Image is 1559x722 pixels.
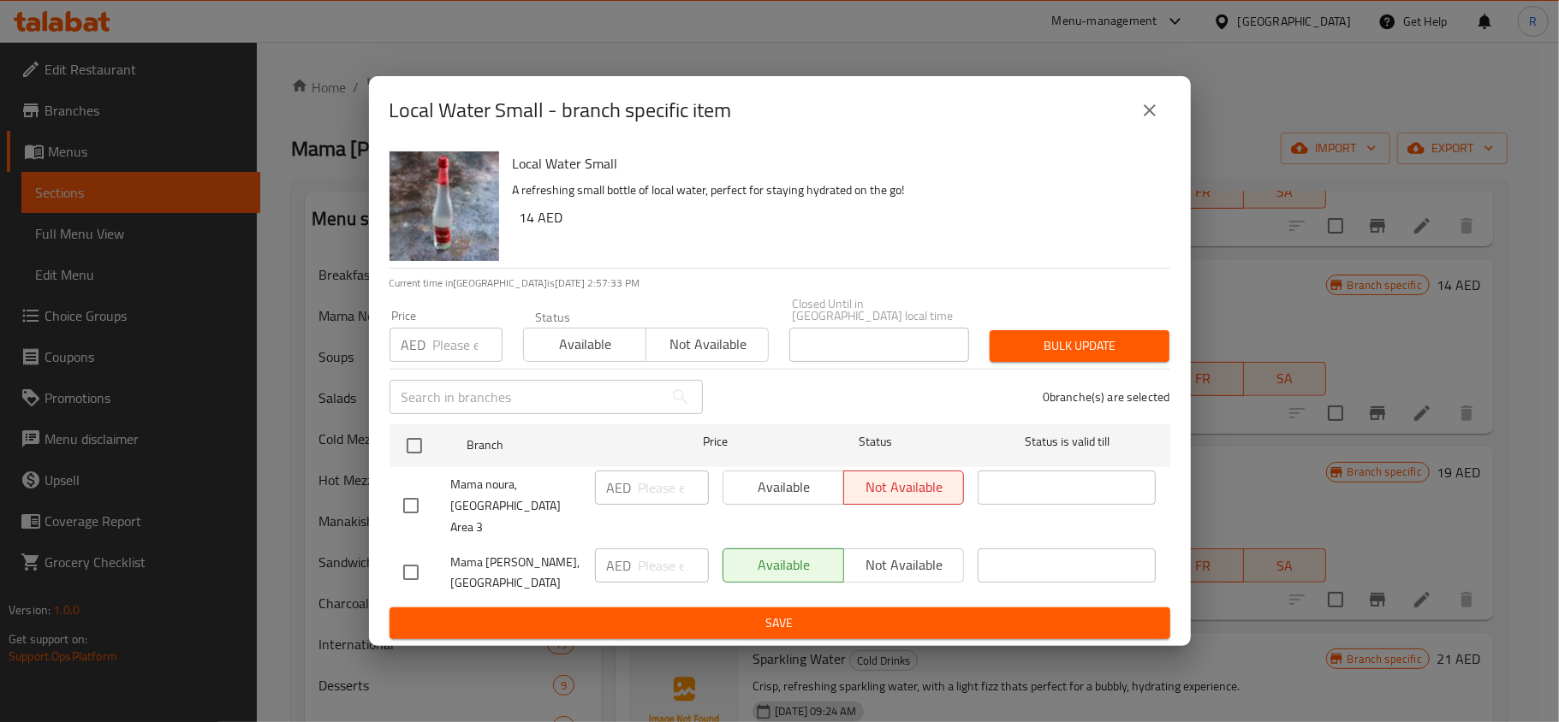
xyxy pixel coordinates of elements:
[786,431,964,453] span: Status
[513,180,1157,201] p: A refreshing small bottle of local water, perfect for staying hydrated on the go!
[1129,90,1170,131] button: close
[523,328,646,362] button: Available
[653,332,762,357] span: Not available
[531,332,640,357] span: Available
[433,328,503,362] input: Please enter price
[990,330,1169,362] button: Bulk update
[451,474,581,538] span: Mama noura, [GEOGRAPHIC_DATA] Area 3
[390,275,1170,291] p: Current time in [GEOGRAPHIC_DATA] is [DATE] 2:57:33 PM
[1043,388,1170,405] p: 0 branche(s) are selected
[520,205,1157,229] h6: 14 AED
[403,613,1157,634] span: Save
[1003,335,1156,357] span: Bulk update
[658,431,772,453] span: Price
[646,328,769,362] button: Not available
[513,151,1157,175] h6: Local Water Small
[390,97,732,124] h2: Local Water Small - branch specific item
[607,555,632,576] p: AED
[402,334,426,355] p: AED
[390,607,1170,639] button: Save
[978,431,1156,453] span: Status is valid till
[467,435,645,456] span: Branch
[390,380,663,414] input: Search in branches
[639,470,709,505] input: Please enter price
[639,548,709,583] input: Please enter price
[607,477,632,498] p: AED
[390,151,499,261] img: Local Water Small
[451,552,581,595] span: Mama [PERSON_NAME], [GEOGRAPHIC_DATA]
